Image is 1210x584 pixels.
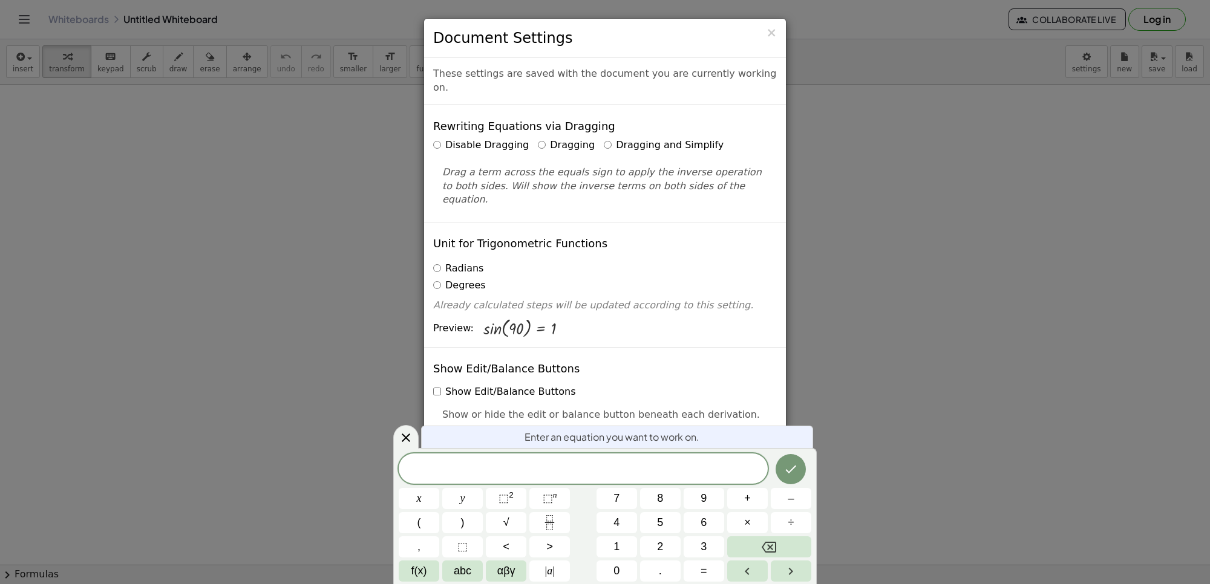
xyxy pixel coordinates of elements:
input: Dragging and Simplify [604,141,612,149]
span: , [417,539,420,555]
span: × [744,514,751,531]
input: Disable Dragging [433,141,441,149]
span: f(x) [411,563,427,579]
span: 5 [657,514,663,531]
h4: Rewriting Equations via Dragging [433,120,615,132]
span: < [503,539,509,555]
button: Absolute value [529,560,570,582]
button: Times [727,512,768,533]
button: 9 [684,488,724,509]
span: ( [417,514,421,531]
button: Squared [486,488,526,509]
span: 7 [613,490,620,507]
button: Less than [486,536,526,557]
label: Radians [433,262,483,276]
span: | [545,565,548,577]
button: Functions [399,560,439,582]
span: 9 [701,490,707,507]
button: Close [766,27,777,39]
button: 0 [597,560,637,582]
span: 2 [657,539,663,555]
sup: n [553,490,557,499]
span: √ [503,514,509,531]
span: y [460,490,465,507]
button: Backspace [727,536,811,557]
span: Preview: [433,322,474,336]
button: 6 [684,512,724,533]
span: Enter an equation you want to work on. [525,430,699,444]
span: ÷ [788,514,794,531]
p: Show or hide the edit or balance button beneath each derivation. [442,408,768,422]
button: Divide [771,512,811,533]
button: Greater than [529,536,570,557]
button: . [640,560,681,582]
span: a [545,563,555,579]
button: Right arrow [771,560,811,582]
label: Degrees [433,279,486,293]
button: 4 [597,512,637,533]
button: Square root [486,512,526,533]
span: > [546,539,553,555]
button: Placeholder [442,536,483,557]
span: – [788,490,794,507]
span: abc [454,563,471,579]
button: 5 [640,512,681,533]
button: Left arrow [727,560,768,582]
span: ⬚ [499,492,509,504]
span: 1 [613,539,620,555]
span: × [766,25,777,40]
span: = [701,563,707,579]
button: 2 [640,536,681,557]
span: . [659,563,662,579]
span: x [417,490,422,507]
button: ) [442,512,483,533]
span: 4 [613,514,620,531]
button: 1 [597,536,637,557]
span: 0 [613,563,620,579]
input: Show Edit/Balance Buttons [433,388,441,395]
button: x [399,488,439,509]
button: Fraction [529,512,570,533]
button: 3 [684,536,724,557]
sup: 2 [509,490,514,499]
h4: Show Edit/Balance Buttons [433,363,580,375]
span: + [744,490,751,507]
span: αβγ [497,563,515,579]
button: Greek alphabet [486,560,526,582]
button: Plus [727,488,768,509]
button: 8 [640,488,681,509]
h3: Document Settings [433,28,777,48]
span: ⬚ [457,539,468,555]
label: Dragging and Simplify [604,138,724,152]
input: Dragging [538,141,546,149]
p: Already calculated steps will be updated according to this setting. [433,299,777,313]
span: 8 [657,490,663,507]
h4: Unit for Trigonometric Functions [433,238,607,250]
button: Alphabet [442,560,483,582]
span: | [552,565,555,577]
button: Equals [684,560,724,582]
p: Drag a term across the equals sign to apply the inverse operation to both sides. Will show the in... [442,166,768,207]
button: y [442,488,483,509]
label: Dragging [538,138,595,152]
label: Disable Dragging [433,138,529,152]
div: These settings are saved with the document you are currently working on. [424,58,786,105]
span: 6 [701,514,707,531]
input: Degrees [433,281,441,289]
span: 3 [701,539,707,555]
button: , [399,536,439,557]
button: Done [776,454,806,484]
button: Minus [771,488,811,509]
span: ) [461,514,465,531]
input: Radians [433,264,441,272]
label: Show Edit/Balance Buttons [433,385,575,399]
button: 7 [597,488,637,509]
button: ( [399,512,439,533]
span: ⬚ [543,492,553,504]
button: Superscript [529,488,570,509]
